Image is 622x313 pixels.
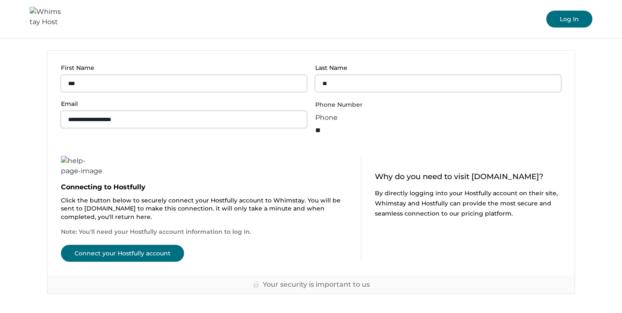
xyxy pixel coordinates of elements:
[263,280,370,289] p: Your security is important to us
[315,113,383,123] div: Phone
[375,173,561,181] p: Why do you need to visit [DOMAIN_NAME]?
[61,245,184,262] button: Connect your Hostfully account
[61,156,103,176] img: help-page-image
[375,188,561,219] p: By directly logging into your Hostfully account on their site, Whimstay and Hostfully can provide...
[61,197,347,222] p: Click the button below to securely connect your Hostfully account to Whimstay. You will be sent t...
[61,64,302,72] p: First Name
[315,64,556,72] p: Last Name
[61,183,347,191] p: Connecting to Hostfully
[315,100,556,109] label: Phone Number
[61,228,347,236] p: Note: You'll need your Hostfully account information to log in.
[61,100,302,108] p: Email
[546,11,592,28] button: Log In
[30,7,63,31] img: Whimstay Host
